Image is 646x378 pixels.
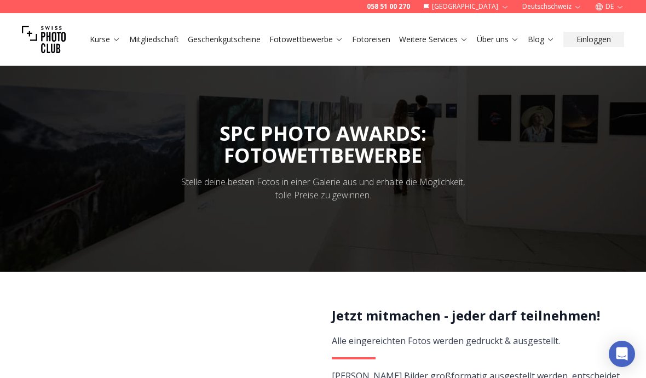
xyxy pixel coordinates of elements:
[90,34,120,45] a: Kurse
[125,32,183,47] button: Mitgliedschaft
[220,120,426,167] span: SPC PHOTO AWARDS:
[528,34,555,45] a: Blog
[367,2,410,11] a: 058 51 00 270
[352,34,390,45] a: Fotoreisen
[332,335,560,347] span: Alle eingereichten Fotos werden gedruckt & ausgestellt.
[348,32,395,47] button: Fotoreisen
[188,34,261,45] a: Geschenkgutscheine
[174,175,472,202] div: Stelle deine besten Fotos in einer Galerie aus und erhalte die Möglichkeit, tolle Preise zu gewin...
[563,32,624,47] button: Einloggen
[265,32,348,47] button: Fotowettbewerbe
[220,145,426,167] div: FOTOWETTBEWERBE
[183,32,265,47] button: Geschenkgutscheine
[395,32,472,47] button: Weitere Services
[22,18,66,61] img: Swiss photo club
[523,32,559,47] button: Blog
[332,307,637,324] h2: Jetzt mitmachen - jeder darf teilnehmen!
[399,34,468,45] a: Weitere Services
[609,341,635,367] div: Open Intercom Messenger
[129,34,179,45] a: Mitgliedschaft
[269,34,343,45] a: Fotowettbewerbe
[477,34,519,45] a: Über uns
[472,32,523,47] button: Über uns
[85,32,125,47] button: Kurse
